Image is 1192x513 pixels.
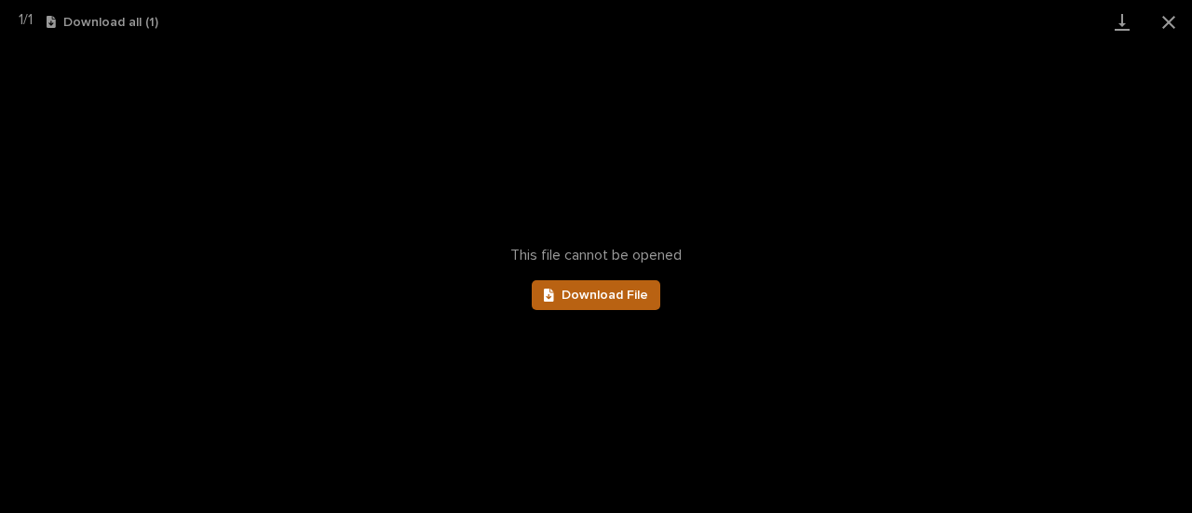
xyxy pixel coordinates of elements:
span: 1 [28,12,33,27]
span: This file cannot be opened [510,247,682,264]
span: 1 [19,12,23,27]
button: Download all (1) [47,16,158,29]
a: Download File [532,280,660,310]
span: Download File [562,289,648,302]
